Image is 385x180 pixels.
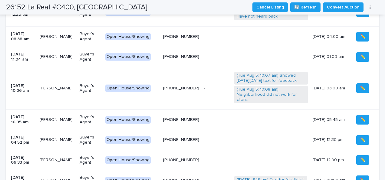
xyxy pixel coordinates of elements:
tr: [DATE] 06:33 pm[PERSON_NAME][PERSON_NAME] Buyer's AgentOpen House/Showing[PHONE_NUMBER] -- -[DATE... [6,150,379,170]
p: [PERSON_NAME] [40,33,74,39]
div: Open House/Showing [105,136,151,144]
p: - [204,53,206,59]
button: ✏️ [356,32,369,42]
p: [PERSON_NAME] [40,116,74,122]
p: [DATE] 04:00 am [313,34,349,39]
p: - [234,137,308,142]
button: ✏️ [356,135,369,145]
h2: 26152 La Real #C400, [GEOGRAPHIC_DATA] [6,3,147,12]
a: [PHONE_NUMBER] [163,35,199,39]
p: [DATE] 04:52 pm [11,135,35,145]
p: Leland Pfannenstiel [40,136,74,142]
p: [DATE] 12:30 pm [313,137,349,142]
span: 🔄 Refresh [294,4,317,10]
a: [PHONE_NUMBER] [163,158,199,162]
button: Cancel Listing [252,2,288,12]
tr: [DATE] 10:06 am[PERSON_NAME][PERSON_NAME] Buyer's AgentOpen House/Showing[PHONE_NUMBER] -- (Tue A... [6,67,379,110]
p: Buyer's Agent [80,52,100,62]
a: [PHONE_NUMBER] [163,118,199,122]
a: [PHONE_NUMBER] [163,138,199,142]
tr: [DATE] 04:52 pm[PERSON_NAME][PERSON_NAME] Buyer's AgentOpen House/Showing[PHONE_NUMBER] -- -[DATE... [6,130,379,150]
p: [DATE] 10:06 am [11,83,35,94]
tr: [DATE] 08:38 am[PERSON_NAME][PERSON_NAME] Buyer's AgentOpen House/Showing[PHONE_NUMBER] -- -[DATE... [6,27,379,47]
span: ✏️ [360,34,365,40]
p: Buyer's Agent [80,32,100,42]
p: - [204,156,206,163]
span: ✏️ [360,137,365,143]
p: - [234,54,308,59]
p: - [234,34,308,39]
p: Ryan Chisstianson [40,53,74,59]
p: [DATE] 08:38 am [11,32,35,42]
p: [DATE] 05:45 am [313,117,349,122]
p: - [234,117,308,122]
p: Buyer's Agent [80,135,100,145]
span: ✏️ [360,85,365,91]
p: [DATE] 12:00 pm [313,158,349,163]
p: - [204,116,206,122]
span: ✏️ [360,157,365,163]
button: ✏️ [356,115,369,125]
tr: [DATE] 10:05 am[PERSON_NAME][PERSON_NAME] Buyer's AgentOpen House/Showing[PHONE_NUMBER] -- -[DATE... [6,110,379,130]
button: ✏️ [356,52,369,62]
p: - [204,33,206,39]
a: [PHONE_NUMBER] [163,55,199,59]
tr: [DATE] 11:04 am[PERSON_NAME][PERSON_NAME] Buyer's AgentOpen House/Showing[PHONE_NUMBER] -- -[DATE... [6,47,379,67]
p: - [204,85,206,91]
div: Open House/Showing [105,116,151,124]
p: [DATE] 11:04 am [11,52,35,62]
span: ✏️ [360,117,365,123]
p: [PERSON_NAME] [40,85,74,91]
div: Open House/Showing [105,53,151,61]
p: [PERSON_NAME] [40,156,74,163]
a: [PHONE_NUMBER] [163,86,199,90]
span: ✏️ [360,54,365,60]
p: [DATE] 06:33 pm [11,155,35,165]
p: - [204,136,206,142]
span: Cancel Listing [256,4,284,10]
button: 🔄 Refresh [290,2,321,12]
span: Convert Auction [327,4,360,10]
p: [DATE] 10:05 am [11,115,35,125]
div: Open House/Showing [105,33,151,41]
a: (Tue Aug 5: 10:07 am) Showed [DATE][DATE] text for feedback. [237,73,305,83]
p: Buyer's Agent [80,83,100,94]
p: [DATE] 01:00 am [313,54,349,59]
div: Open House/Showing [105,156,151,164]
p: Buyer's Agent [80,155,100,165]
a: (Tue Aug 5: 10:08 am) Neighborhood did not work for client. [237,87,305,102]
p: [DATE] 03:00 am [313,86,349,91]
button: ✏️ [356,83,369,93]
p: Buyer's Agent [80,115,100,125]
div: Open House/Showing [105,85,151,92]
p: - [234,158,308,163]
button: Convert Auction [323,2,364,12]
button: ✏️ [356,155,369,165]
